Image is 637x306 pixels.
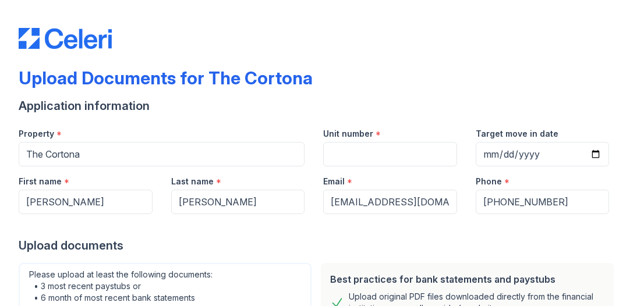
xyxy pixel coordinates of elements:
[19,237,618,254] div: Upload documents
[19,67,313,88] div: Upload Documents for The Cortona
[323,128,373,140] label: Unit number
[19,98,618,114] div: Application information
[323,176,345,187] label: Email
[19,128,54,140] label: Property
[19,176,62,187] label: First name
[171,176,214,187] label: Last name
[476,128,558,140] label: Target move in date
[476,176,502,187] label: Phone
[19,28,112,49] img: CE_Logo_Blue-a8612792a0a2168367f1c8372b55b34899dd931a85d93a1a3d3e32e68fde9ad4.png
[330,272,604,286] div: Best practices for bank statements and paystubs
